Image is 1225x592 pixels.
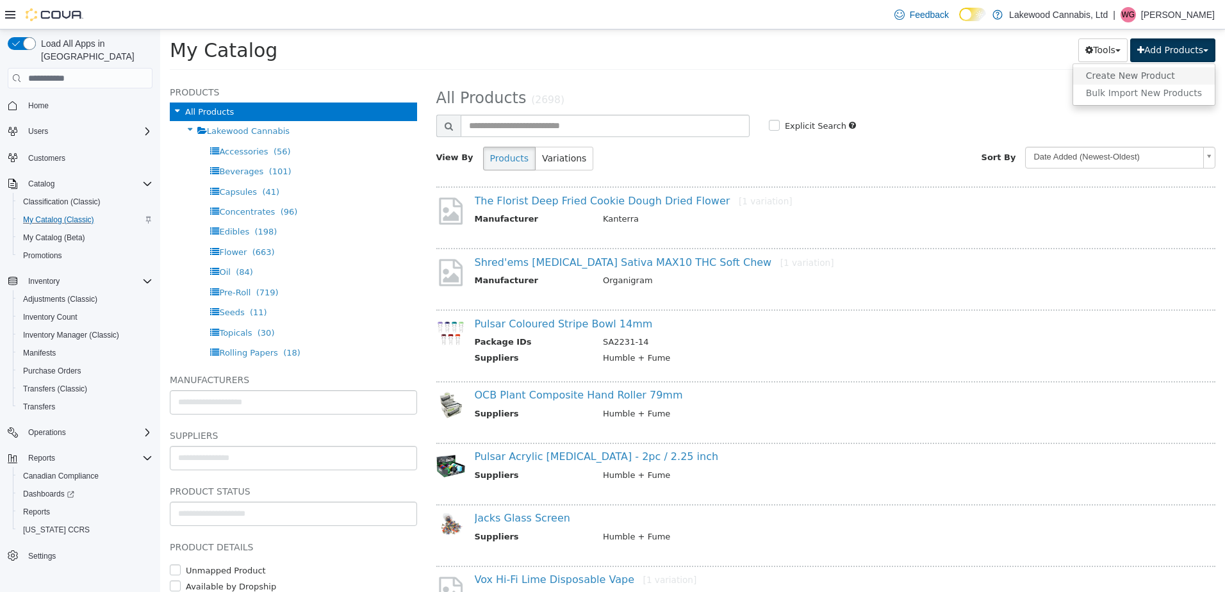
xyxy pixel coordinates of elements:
span: Date Added (Newest-Oldest) [866,118,1038,138]
a: Manifests [18,345,61,361]
span: Canadian Compliance [18,468,152,484]
span: Manifests [23,348,56,358]
th: Package IDs [315,306,433,322]
span: Beverages [59,137,103,147]
span: Customers [23,149,152,165]
small: [1 variation] [483,545,537,555]
a: OCB Plant Composite Hand Roller 79mm [315,359,523,372]
span: (56) [113,117,131,127]
input: Dark Mode [959,8,986,21]
span: Classification (Classic) [18,194,152,210]
span: Adjustments (Classic) [18,292,152,307]
span: All Products [276,60,366,78]
button: Catalog [23,176,60,192]
a: Inventory Manager (Classic) [18,327,124,343]
button: Canadian Compliance [13,467,158,485]
a: Create New Product [913,38,1055,55]
a: Pulsar Acrylic [MEDICAL_DATA] - 2pc / 2.25 inch [315,421,559,433]
span: Transfers [23,402,55,412]
th: Manufacturer [315,245,433,261]
span: Flower [59,218,86,227]
a: Promotions [18,248,67,263]
span: (84) [76,238,93,247]
span: Sort By [821,123,856,133]
button: Inventory Count [13,308,158,326]
span: Classification (Classic) [23,197,101,207]
span: (663) [92,218,115,227]
label: Available by Dropship [22,551,116,564]
span: Dark Mode [959,21,960,22]
a: My Catalog (Beta) [18,230,90,245]
button: Products [323,117,375,141]
span: Inventory Manager (Classic) [18,327,152,343]
span: [US_STATE] CCRS [23,525,90,535]
button: Transfers (Classic) [13,380,158,398]
span: My Catalog [10,10,117,32]
span: Reports [23,450,152,466]
span: (30) [97,299,115,308]
a: Purchase Orders [18,363,86,379]
a: Date Added (Newest-Oldest) [865,117,1055,139]
a: Shred'ems [MEDICAL_DATA] Sativa MAX10 THC Soft Chew[1 variation] [315,227,674,239]
h5: Manufacturers [10,343,257,358]
img: 150 [276,484,305,506]
td: SA2231-14 [433,306,1027,322]
th: Suppliers [315,322,433,338]
span: Purchase Orders [23,366,81,376]
button: Classification (Classic) [13,193,158,211]
button: Tools [918,9,967,33]
a: Dashboards [18,486,79,502]
a: The Florist Deep Fried Cookie Dough Dried Flower[1 variation] [315,165,632,177]
p: [PERSON_NAME] [1141,7,1215,22]
label: Explicit Search [621,90,686,103]
span: (11) [90,278,107,288]
span: Home [23,97,152,113]
span: View By [276,123,313,133]
p: | [1113,7,1115,22]
a: Transfers [18,399,60,415]
span: Customers [28,153,65,163]
button: Adjustments (Classic) [13,290,158,308]
span: Inventory [28,276,60,286]
small: [1 variation] [620,228,674,238]
a: Jacks Glass Screen [315,482,410,495]
span: Rolling Papers [59,318,117,328]
span: Operations [23,425,152,440]
button: Transfers [13,398,158,416]
img: missing-image.png [276,545,305,577]
span: Operations [28,427,66,438]
span: Capsules [59,158,97,167]
a: Pulsar Coloured Stripe Bowl 14mm [315,288,493,300]
button: My Catalog (Beta) [13,229,158,247]
span: (41) [102,158,119,167]
span: Topicals [59,299,92,308]
span: My Catalog (Classic) [18,212,152,227]
span: (101) [109,137,131,147]
th: Manufacturer [315,183,433,199]
th: Suppliers [315,501,433,517]
a: [US_STATE] CCRS [18,522,95,538]
span: Manifests [18,345,152,361]
span: Washington CCRS [18,522,152,538]
span: Users [23,124,152,139]
span: (198) [94,197,117,207]
button: Purchase Orders [13,362,158,380]
button: Users [3,122,158,140]
span: Canadian Compliance [23,471,99,481]
div: Wanda Gurney [1121,7,1136,22]
span: Reports [28,453,55,463]
button: Reports [23,450,60,466]
button: Operations [23,425,71,440]
span: (719) [96,258,119,268]
span: Inventory [23,274,152,289]
button: Inventory Manager (Classic) [13,326,158,344]
a: Dashboards [13,485,158,503]
h5: Products [10,55,257,70]
span: Promotions [23,251,62,261]
span: My Catalog (Beta) [23,233,85,243]
span: My Catalog (Beta) [18,230,152,245]
span: Users [28,126,48,136]
button: Inventory [23,274,65,289]
td: Humble + Fume [433,378,1027,394]
td: Kanterra [433,183,1027,199]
